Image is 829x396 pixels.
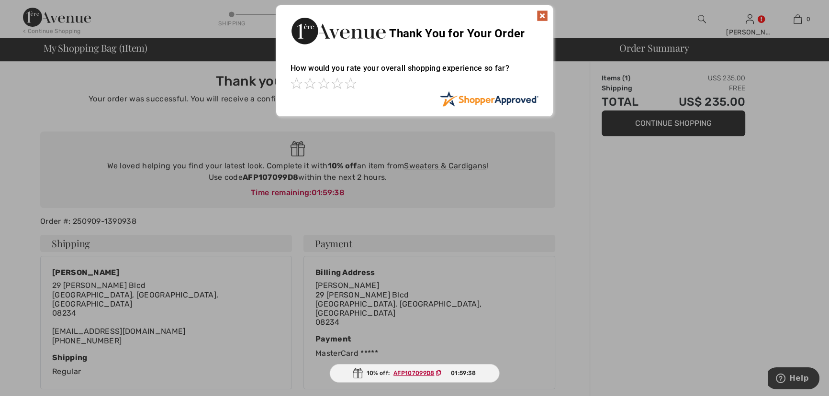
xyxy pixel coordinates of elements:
[22,7,41,15] span: Help
[291,15,386,47] img: Thank You for Your Order
[537,10,548,22] img: x
[291,54,538,91] div: How would you rate your overall shopping experience so far?
[330,364,500,383] div: 10% off:
[353,368,363,378] img: Gift.svg
[451,369,476,377] span: 01:59:38
[393,370,434,376] ins: AFP107099D8
[389,27,525,40] span: Thank You for Your Order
